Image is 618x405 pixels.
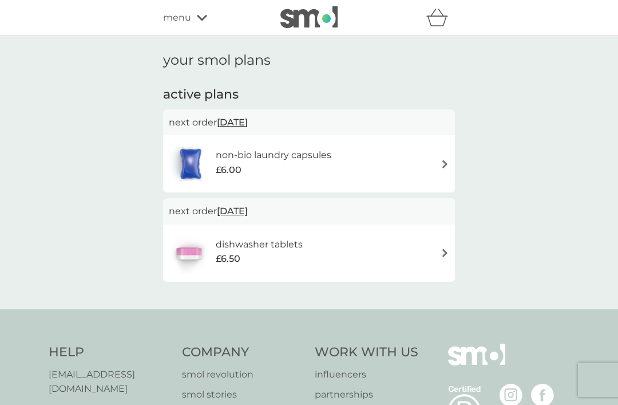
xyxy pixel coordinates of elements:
[182,344,304,361] h4: Company
[448,344,505,383] img: smol
[163,86,455,104] h2: active plans
[217,200,248,222] span: [DATE]
[169,115,449,130] p: next order
[49,344,171,361] h4: Help
[441,249,449,257] img: arrow right
[441,160,449,168] img: arrow right
[216,148,331,163] h6: non-bio laundry capsules
[163,10,191,25] span: menu
[426,6,455,29] div: basket
[315,344,418,361] h4: Work With Us
[182,387,304,402] a: smol stories
[217,111,248,133] span: [DATE]
[216,237,303,252] h6: dishwasher tablets
[216,163,241,178] span: £6.00
[169,233,209,273] img: dishwasher tablets
[169,144,212,184] img: non-bio laundry capsules
[169,204,449,219] p: next order
[49,367,171,396] a: [EMAIL_ADDRESS][DOMAIN_NAME]
[163,52,455,69] h1: your smol plans
[216,251,240,266] span: £6.50
[315,367,418,382] a: influencers
[315,387,418,402] a: partnerships
[182,367,304,382] a: smol revolution
[280,6,338,28] img: smol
